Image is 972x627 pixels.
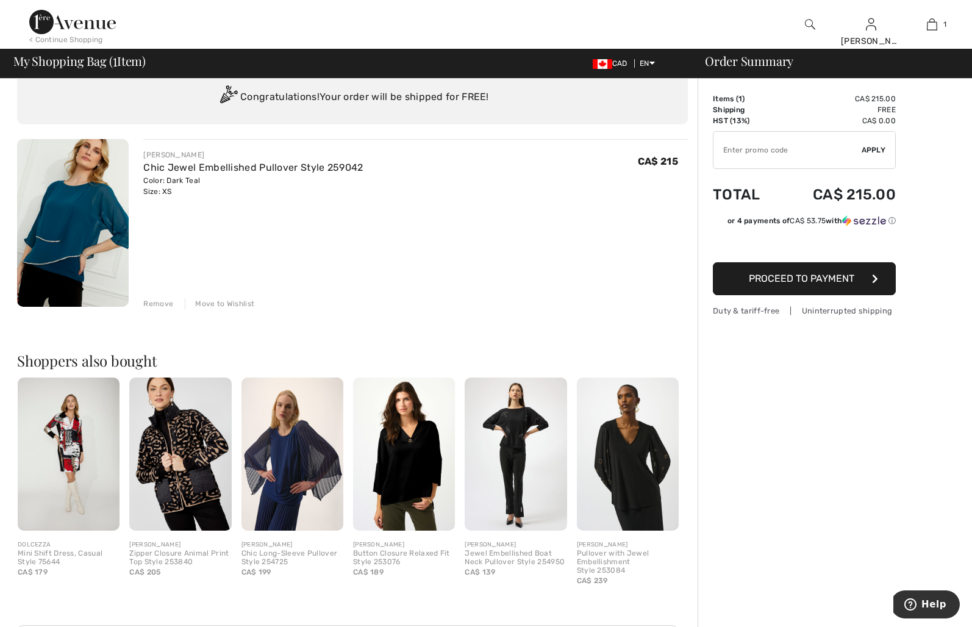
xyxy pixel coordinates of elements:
[577,540,679,550] div: [PERSON_NAME]
[465,550,566,567] div: Jewel Embellished Boat Neck Pullover Style 254950
[32,85,673,110] div: Congratulations! Your order will be shipped for FREE!
[593,59,632,68] span: CAD
[790,217,826,225] span: CA$ 53.75
[640,59,655,68] span: EN
[779,93,896,104] td: CA$ 215.00
[577,378,679,531] img: Pullover with Jewel Embellishment Style 253084
[866,18,876,30] a: Sign In
[866,17,876,32] img: My Info
[713,262,896,295] button: Proceed to Payment
[841,35,901,48] div: [PERSON_NAME]
[727,215,896,226] div: or 4 payments of with
[749,273,854,284] span: Proceed to Payment
[18,378,120,531] img: Mini Shift Dress, Casual Style 75644
[593,59,612,69] img: Canadian Dollar
[902,17,962,32] a: 1
[713,305,896,317] div: Duty & tariff-free | Uninterrupted shipping
[13,55,146,67] span: My Shopping Bag ( Item)
[353,550,455,567] div: Button Closure Relaxed Fit Style 253076
[638,156,678,167] span: CA$ 215
[842,215,886,226] img: Sezzle
[805,17,815,32] img: search the website
[927,17,937,32] img: My Bag
[713,104,779,115] td: Shipping
[713,93,779,104] td: Items ( )
[241,550,343,567] div: Chic Long-Sleeve Pullover Style 254725
[143,298,173,309] div: Remove
[779,104,896,115] td: Free
[29,10,116,34] img: 1ère Avenue
[17,353,688,368] h2: Shoppers also bought
[779,115,896,126] td: CA$ 0.00
[241,540,343,550] div: [PERSON_NAME]
[353,568,384,576] span: CA$ 189
[129,550,231,567] div: Zipper Closure Animal Print Top Style 253840
[738,95,742,103] span: 1
[353,540,455,550] div: [PERSON_NAME]
[18,540,120,550] div: DOLCEZZA
[29,34,103,45] div: < Continue Shopping
[465,568,495,576] span: CA$ 139
[943,19,946,30] span: 1
[129,540,231,550] div: [PERSON_NAME]
[713,115,779,126] td: HST (13%)
[18,550,120,567] div: Mini Shift Dress, Casual Style 75644
[577,576,608,585] span: CA$ 239
[577,550,679,575] div: Pullover with Jewel Embellishment Style 253084
[129,378,231,531] img: Zipper Closure Animal Print Top Style 253840
[143,162,363,173] a: Chic Jewel Embellished Pullover Style 259042
[216,85,240,110] img: Congratulation2.svg
[18,568,48,576] span: CA$ 179
[862,145,886,156] span: Apply
[113,52,117,68] span: 1
[143,175,363,197] div: Color: Dark Teal Size: XS
[17,139,129,307] img: Chic Jewel Embellished Pullover Style 259042
[713,215,896,231] div: or 4 payments ofCA$ 53.75withSezzle Click to learn more about Sezzle
[690,55,965,67] div: Order Summary
[779,174,896,215] td: CA$ 215.00
[143,149,363,160] div: [PERSON_NAME]
[241,378,343,531] img: Chic Long-Sleeve Pullover Style 254725
[241,568,271,576] span: CA$ 199
[353,378,455,531] img: Button Closure Relaxed Fit Style 253076
[713,132,862,168] input: Promo code
[465,378,566,531] img: Jewel Embellished Boat Neck Pullover Style 254950
[129,568,160,576] span: CA$ 205
[713,231,896,258] iframe: PayPal-paypal
[465,540,566,550] div: [PERSON_NAME]
[713,174,779,215] td: Total
[185,298,254,309] div: Move to Wishlist
[893,590,960,621] iframe: Opens a widget where you can find more information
